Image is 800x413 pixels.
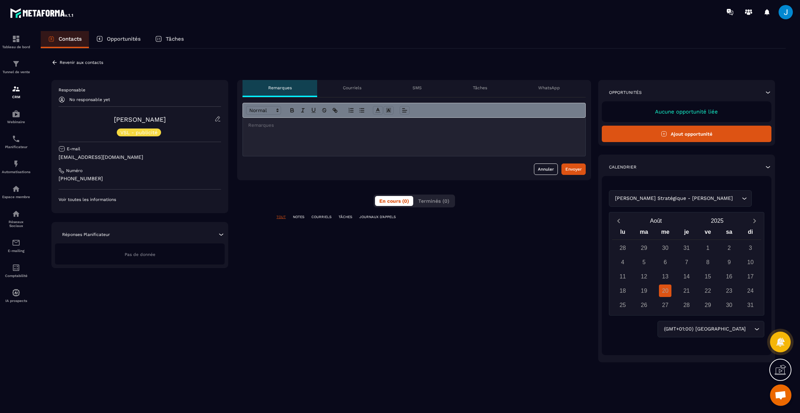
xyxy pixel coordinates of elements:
p: [PHONE_NUMBER] [59,175,221,182]
img: formation [12,60,20,68]
a: accountantaccountantComptabilité [2,258,30,283]
a: formationformationTableau de bord [2,29,30,54]
a: social-networksocial-networkRéseaux Sociaux [2,204,30,233]
div: lu [612,227,634,240]
a: automationsautomationsAutomatisations [2,154,30,179]
p: E-mailing [2,249,30,253]
a: emailemailE-mailing [2,233,30,258]
p: VSL - publicité [120,130,157,135]
p: COURRIELS [311,215,331,220]
div: 6 [659,256,671,268]
div: 18 [616,284,629,297]
p: Contacts [59,36,82,42]
div: 28 [616,242,629,254]
div: 30 [659,242,671,254]
div: 8 [701,256,714,268]
div: 31 [680,242,693,254]
p: TOUT [276,215,286,220]
p: E-mail [67,146,80,152]
div: 23 [723,284,735,297]
div: 26 [638,299,650,311]
div: 9 [723,256,735,268]
div: 27 [659,299,671,311]
span: [PERSON_NAME] Stratégique - [PERSON_NAME] [614,195,735,202]
div: 19 [638,284,650,297]
p: Tâches [166,36,184,42]
div: je [676,227,697,240]
div: 28 [680,299,693,311]
p: WhatsApp [538,85,560,91]
div: ma [633,227,655,240]
p: Espace membre [2,195,30,199]
p: Numéro [66,168,82,173]
p: Responsable [59,87,221,93]
div: me [655,227,676,240]
img: formation [12,35,20,43]
img: automations [12,160,20,168]
a: Tâches [148,31,191,48]
span: En cours (0) [379,198,409,204]
p: Tableau de bord [2,45,30,49]
p: SMS [412,85,422,91]
p: [EMAIL_ADDRESS][DOMAIN_NAME] [59,154,221,161]
a: Opportunités [89,31,148,48]
p: Comptabilité [2,274,30,278]
p: Tunnel de vente [2,70,30,74]
div: 22 [701,284,714,297]
span: (GMT+01:00) [GEOGRAPHIC_DATA] [662,325,747,333]
img: logo [10,6,74,19]
p: Remarques [268,85,292,91]
div: di [740,227,761,240]
img: scheduler [12,135,20,143]
p: Réponses Planificateur [62,232,110,237]
div: ve [697,227,719,240]
div: 2 [723,242,735,254]
button: Terminés (0) [414,196,454,206]
div: 17 [744,270,757,283]
input: Search for option [735,195,740,202]
span: Pas de donnée [125,252,155,257]
div: 29 [701,299,714,311]
div: Calendar days [612,242,761,311]
img: formation [12,85,20,93]
p: Automatisations [2,170,30,174]
p: Réseaux Sociaux [2,220,30,228]
a: Ouvrir le chat [770,384,791,406]
p: NOTES [293,215,304,220]
div: 24 [744,284,757,297]
div: 29 [638,242,650,254]
p: Calendrier [609,164,636,170]
img: automations [12,110,20,118]
a: formationformationCRM [2,79,30,104]
img: accountant [12,263,20,272]
p: Voir toutes les informations [59,197,221,202]
p: TÂCHES [339,215,352,220]
div: 25 [616,299,629,311]
div: Search for option [609,190,752,207]
a: Contacts [41,31,89,48]
div: 16 [723,270,735,283]
button: Open years overlay [686,215,748,227]
button: En cours (0) [375,196,413,206]
div: 13 [659,270,671,283]
p: Webinaire [2,120,30,124]
div: 30 [723,299,735,311]
div: 15 [701,270,714,283]
div: 10 [744,256,757,268]
div: 3 [744,242,757,254]
p: Courriels [343,85,361,91]
p: Revenir aux contacts [60,60,103,65]
div: 11 [616,270,629,283]
div: sa [719,227,740,240]
a: schedulerschedulerPlanificateur [2,129,30,154]
button: Envoyer [561,163,586,175]
p: Planificateur [2,145,30,149]
div: Search for option [657,321,764,337]
div: 20 [659,284,671,297]
button: Next month [748,216,761,226]
button: Ajout opportunité [602,126,771,142]
div: 4 [616,256,629,268]
p: CRM [2,95,30,99]
a: automationsautomationsEspace membre [2,179,30,204]
p: Opportunités [107,36,141,42]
